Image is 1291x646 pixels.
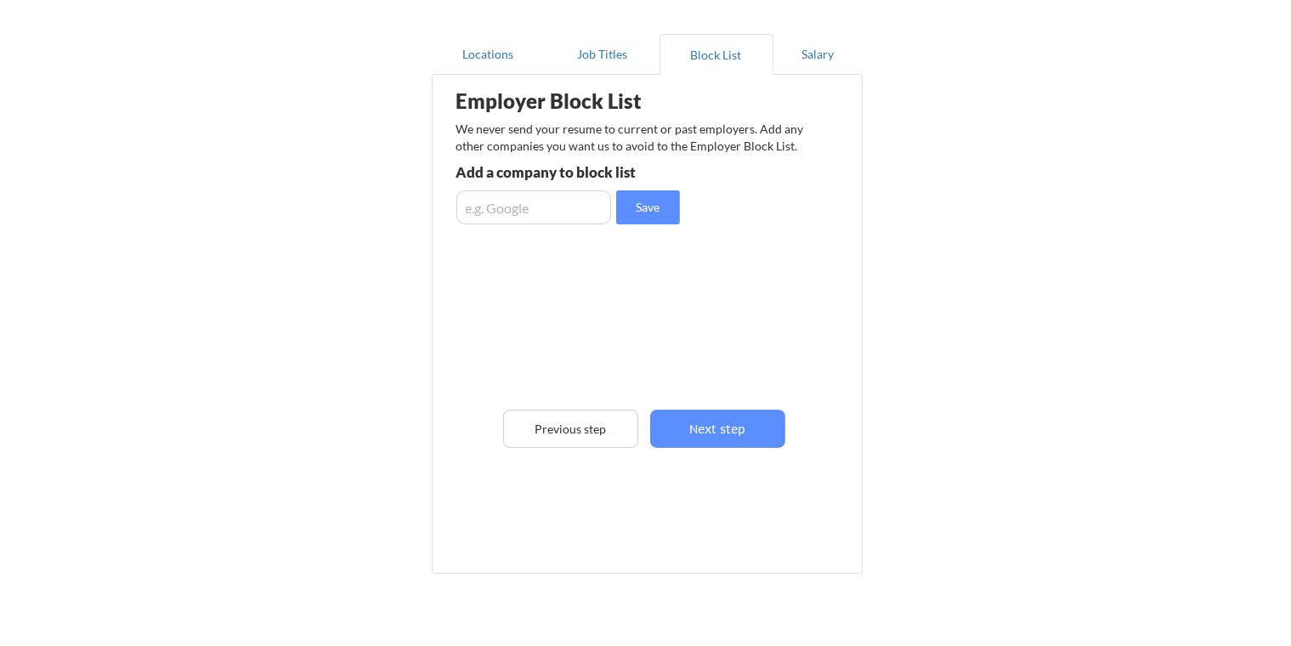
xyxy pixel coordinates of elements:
[650,410,785,448] button: Next step
[546,34,660,75] button: Job Titles
[456,190,611,224] input: e.g. Google
[660,34,773,75] button: Block List
[456,91,723,111] div: Employer Block List
[616,190,680,224] button: Save
[432,34,546,75] button: Locations
[503,410,638,448] button: Previous step
[456,165,705,179] div: Add a company to block list
[773,34,863,75] button: Salary
[456,121,814,154] div: We never send your resume to current or past employers. Add any other companies you want us to av...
